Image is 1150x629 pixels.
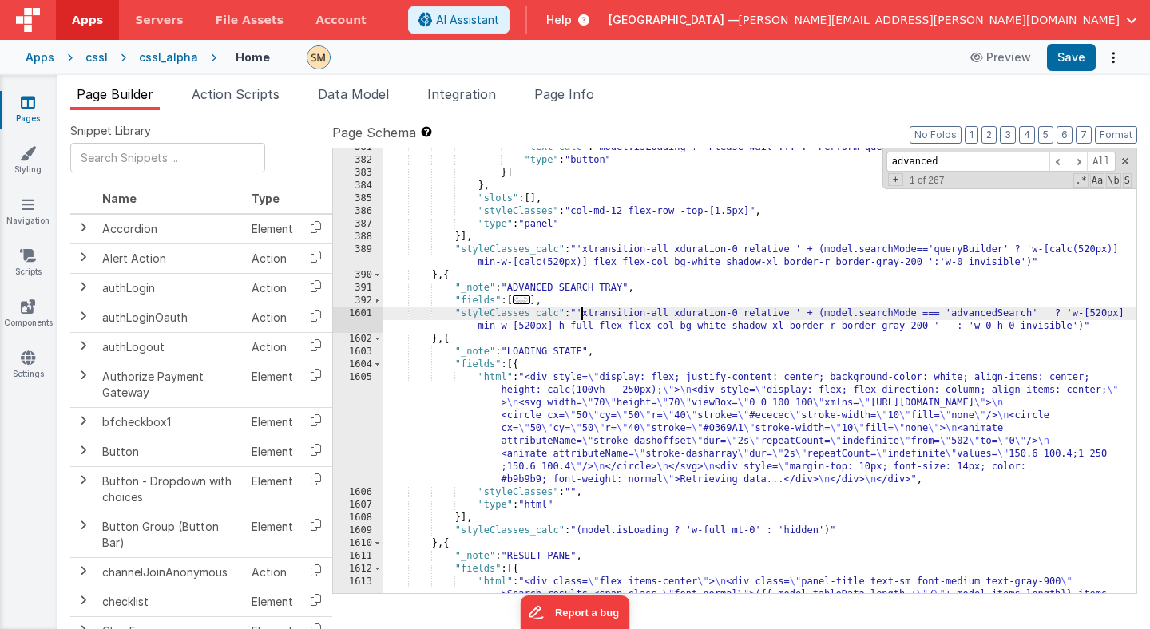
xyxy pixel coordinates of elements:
[886,152,1049,172] input: Search for
[903,175,950,186] span: 1 of 267
[192,86,280,102] span: Action Scripts
[1073,173,1088,188] span: RegExp Search
[333,167,383,180] div: 383
[245,466,299,512] td: Element
[245,362,299,407] td: Element
[245,303,299,332] td: Action
[333,269,383,282] div: 390
[333,218,383,231] div: 387
[236,51,270,63] h4: Home
[333,192,383,205] div: 385
[1019,126,1035,144] button: 4
[333,499,383,512] div: 1607
[333,295,383,307] div: 392
[96,407,245,437] td: bfcheckbox1
[534,86,594,102] span: Page Info
[1106,173,1120,188] span: Whole Word Search
[70,123,151,139] span: Snippet Library
[961,45,1041,70] button: Preview
[333,358,383,371] div: 1604
[216,12,284,28] span: File Assets
[333,550,383,563] div: 1611
[245,214,299,244] td: Element
[408,6,510,34] button: AI Assistant
[609,12,739,28] span: [GEOGRAPHIC_DATA] —
[245,407,299,437] td: Element
[96,303,245,332] td: authLoginOauth
[70,143,265,172] input: Search Snippets ...
[245,332,299,362] td: Action
[96,512,245,557] td: Button Group (Button Bar)
[26,49,54,65] div: Apps
[1038,126,1053,144] button: 5
[1102,46,1124,69] button: Options
[102,192,137,205] span: Name
[333,563,383,576] div: 1612
[333,486,383,499] div: 1606
[333,307,383,333] div: 1601
[333,346,383,358] div: 1603
[609,12,1137,28] button: [GEOGRAPHIC_DATA] — [PERSON_NAME][EMAIL_ADDRESS][PERSON_NAME][DOMAIN_NAME]
[1123,173,1132,188] span: Search In Selection
[910,126,962,144] button: No Folds
[96,332,245,362] td: authLogout
[888,173,903,186] span: Toggel Replace mode
[245,437,299,466] td: Element
[96,214,245,244] td: Accordion
[333,371,383,486] div: 1605
[96,362,245,407] td: Authorize Payment Gateway
[436,12,499,28] span: AI Assistant
[245,512,299,557] td: Element
[333,205,383,218] div: 386
[333,243,383,269] div: 389
[739,12,1120,28] span: [PERSON_NAME][EMAIL_ADDRESS][PERSON_NAME][DOMAIN_NAME]
[1000,126,1016,144] button: 3
[1095,126,1137,144] button: Format
[546,12,572,28] span: Help
[245,587,299,616] td: Element
[965,126,978,144] button: 1
[96,466,245,512] td: Button - Dropdown with choices
[521,595,630,629] iframe: Marker.io feedback button
[96,273,245,303] td: authLogin
[245,243,299,273] td: Action
[1090,173,1104,188] span: CaseSensitive Search
[96,243,245,273] td: Alert Action
[135,12,183,28] span: Servers
[96,437,245,466] td: Button
[981,126,997,144] button: 2
[1047,44,1096,71] button: Save
[96,557,245,587] td: channelJoinAnonymous
[333,524,383,537] div: 1609
[77,86,153,102] span: Page Builder
[96,587,245,616] td: checklist
[333,180,383,192] div: 384
[333,231,383,243] div: 388
[332,123,416,142] span: Page Schema
[245,273,299,303] td: Action
[333,512,383,524] div: 1608
[318,86,389,102] span: Data Model
[427,86,496,102] span: Integration
[333,333,383,346] div: 1602
[1057,126,1073,144] button: 6
[1076,126,1092,144] button: 7
[307,46,330,69] img: e9616e60dfe10b317d64a5e98ec8e357
[1087,152,1116,172] span: Alt-Enter
[513,295,530,304] span: ...
[72,12,103,28] span: Apps
[333,154,383,167] div: 382
[245,557,299,587] td: Action
[333,282,383,295] div: 391
[333,537,383,550] div: 1610
[252,192,280,205] span: Type
[85,49,108,65] div: cssl
[139,49,198,65] div: cssl_alpha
